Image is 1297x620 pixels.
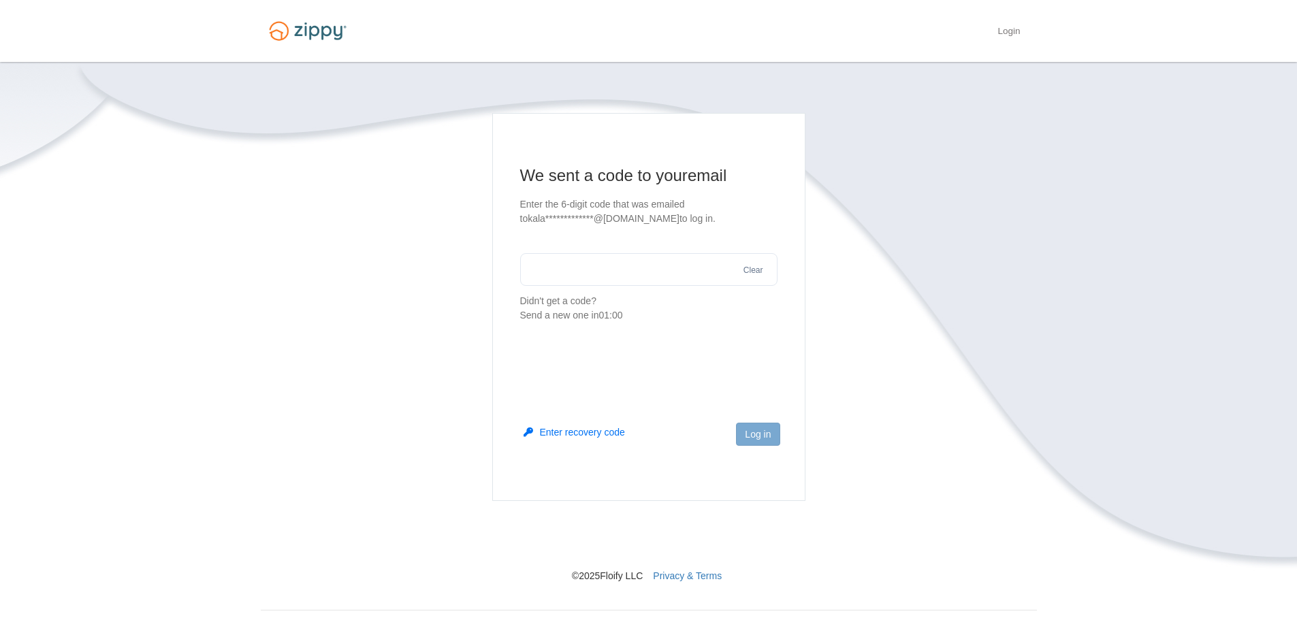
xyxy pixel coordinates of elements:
div: Send a new one in 01:00 [520,308,778,323]
nav: © 2025 Floify LLC [261,501,1037,583]
button: Clear [739,264,767,277]
h1: We sent a code to your email [520,165,778,186]
button: Log in [736,423,780,446]
a: Privacy & Terms [653,570,722,581]
img: Logo [261,15,355,47]
p: Enter the 6-digit code that was emailed to kala*************@[DOMAIN_NAME] to log in. [520,197,778,226]
button: Enter recovery code [524,425,625,439]
p: Didn't get a code? [520,294,778,323]
a: Login [997,26,1020,39]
